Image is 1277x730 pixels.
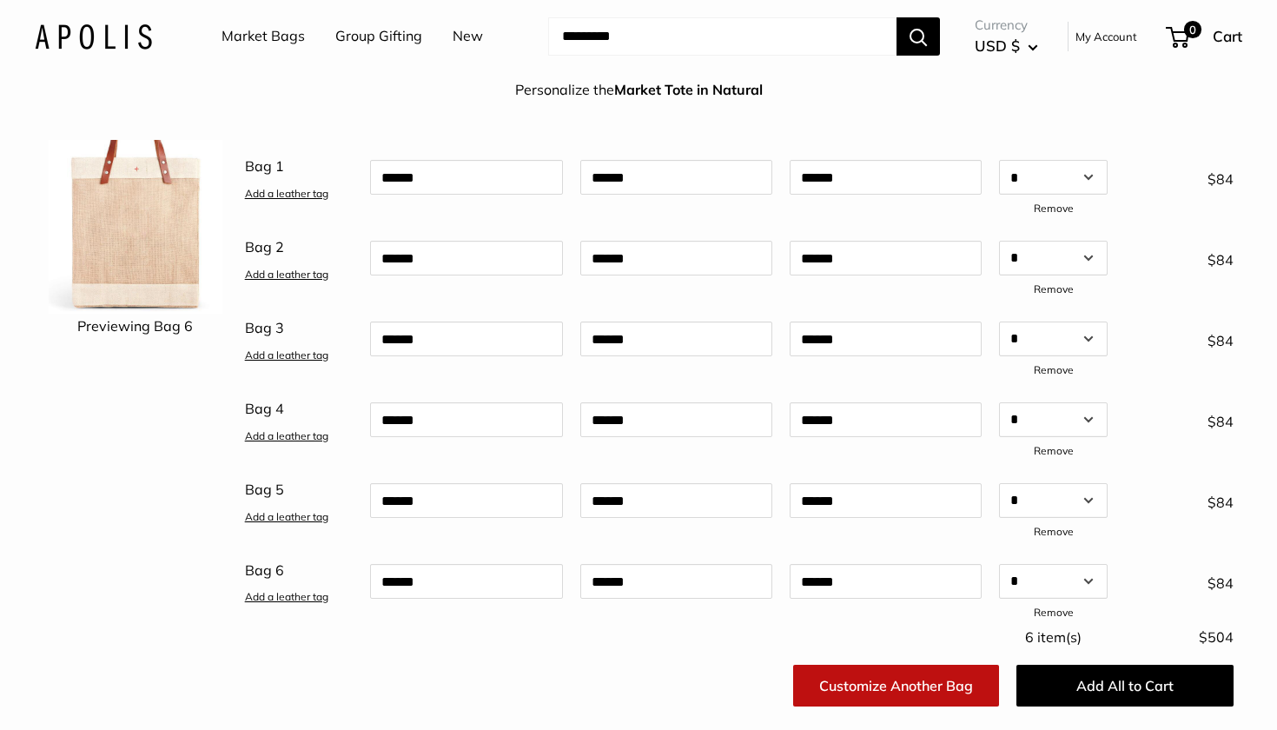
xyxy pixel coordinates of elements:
[548,17,897,56] input: Search...
[1034,525,1074,538] a: Remove
[1116,160,1242,193] div: $84
[1116,483,1242,516] div: $84
[245,348,328,362] a: Add a leather tag
[1034,606,1074,619] a: Remove
[236,389,362,448] div: Bag 4
[1075,26,1137,47] a: My Account
[515,77,763,103] div: Personalize the
[245,590,328,603] a: Add a leather tag
[1168,23,1242,50] a: 0 Cart
[1034,444,1074,457] a: Remove
[1213,27,1242,45] span: Cart
[975,13,1038,37] span: Currency
[236,309,362,368] div: Bag 3
[1116,241,1242,274] div: $84
[236,147,362,206] div: Bag 1
[614,81,763,98] strong: Market Tote in Natural
[236,228,362,287] div: Bag 2
[1199,628,1234,646] span: $504
[245,429,328,442] a: Add a leather tag
[335,23,422,50] a: Group Gifting
[1034,282,1074,295] a: Remove
[77,317,193,335] span: Previewing Bag 6
[1116,402,1242,435] div: $84
[245,268,328,281] a: Add a leather tag
[236,470,362,529] div: Bag 5
[245,187,328,200] a: Add a leather tag
[1116,564,1242,597] div: $84
[1034,363,1074,376] a: Remove
[897,17,940,56] button: Search
[975,32,1038,60] button: USD $
[975,36,1020,55] span: USD $
[793,665,999,707] a: Customize Another Bag
[1184,21,1201,38] span: 0
[1025,628,1082,646] span: 6 item(s)
[222,23,305,50] a: Market Bags
[245,510,328,523] a: Add a leather tag
[453,23,483,50] a: New
[1034,202,1074,215] a: Remove
[1116,322,1242,355] div: $84
[49,140,222,314] img: customizer-prod
[236,551,362,610] div: Bag 6
[35,23,152,49] img: Apolis
[1016,665,1234,707] button: Add All to Cart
